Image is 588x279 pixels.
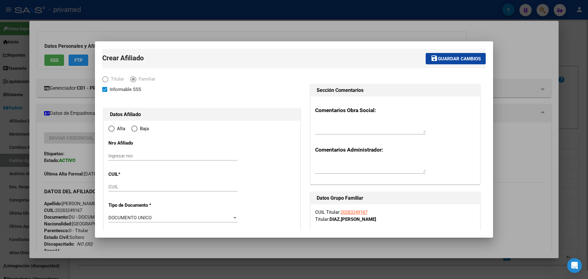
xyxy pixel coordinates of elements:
[340,217,341,222] span: ,
[110,86,141,93] span: Informable SSS
[108,215,152,221] span: DOCUMENTO UNICO
[438,56,481,62] span: Guardar cambios
[115,125,125,132] span: Alta
[108,127,155,133] mat-radio-group: Elija una opción
[567,258,582,273] div: Open Intercom Messenger
[108,140,164,147] p: Nro Afiliado
[110,111,294,118] h1: Datos Afiliado
[108,202,164,209] p: Tipo de Documento *
[317,87,474,94] h1: Sección Comentarios
[138,125,149,132] span: Baja
[315,209,475,223] div: CUIL Titular: Titular:
[431,55,438,62] mat-icon: save
[330,217,376,222] strong: DIAZ [PERSON_NAME]
[426,53,486,64] button: Guardar cambios
[315,146,475,154] h3: Comentarios Administrador:
[102,54,144,62] span: Crear Afiliado
[315,106,475,114] h3: Comentarios Obra Social:
[341,209,367,215] a: 20283249167
[317,194,474,202] h1: Datos Grupo Familiar
[102,78,161,83] mat-radio-group: Elija una opción
[108,171,164,178] p: CUIL
[136,76,155,83] span: Familiar
[108,76,124,83] span: Titular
